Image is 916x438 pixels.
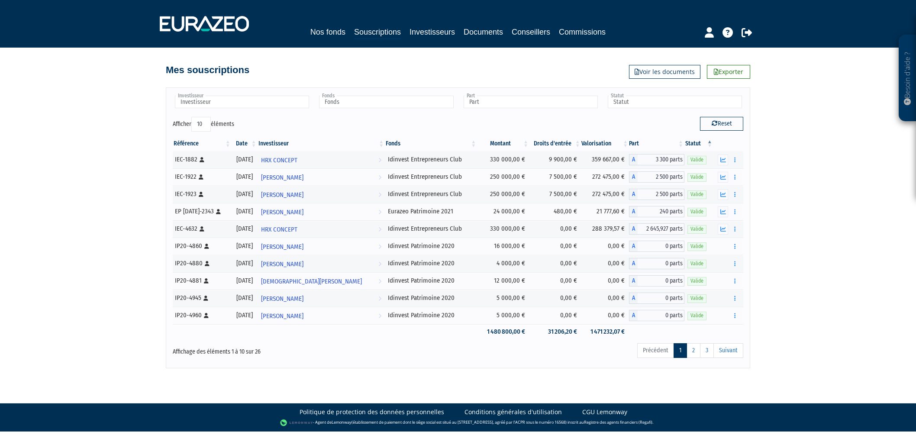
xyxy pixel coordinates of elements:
div: A - Idinvest Patrimoine 2020 [629,310,684,321]
div: A - Idinvest Entrepreneurs Club [629,171,684,183]
td: 16 000,00 € [477,238,529,255]
td: 0,00 € [529,307,581,324]
td: 0,00 € [581,307,629,324]
img: 1732889491-logotype_eurazeo_blanc_rvb.png [160,16,249,32]
i: [Français] Personne physique [204,244,209,249]
td: 0,00 € [529,255,581,272]
span: 0 parts [638,275,684,287]
th: Droits d'entrée: activer pour trier la colonne par ordre croissant [529,136,581,151]
span: A [629,171,638,183]
th: Statut : activer pour trier la colonne par ordre d&eacute;croissant [684,136,713,151]
span: 240 parts [638,206,684,217]
p: Besoin d'aide ? [903,39,913,117]
a: Exporter [707,65,750,79]
td: 5 000,00 € [477,307,529,324]
span: [PERSON_NAME] [261,204,303,220]
div: IEC-4632 [175,224,229,233]
th: Investisseur: activer pour trier la colonne par ordre croissant [258,136,385,151]
i: [Français] Personne physique [204,313,209,318]
i: Voir l'investisseur [378,239,381,255]
th: Montant: activer pour trier la colonne par ordre croissant [477,136,529,151]
div: EP [DATE]-2343 [175,207,229,216]
div: Idinvest Patrimoine 2020 [388,311,474,320]
div: [DATE] [235,276,255,285]
span: 0 parts [638,241,684,252]
i: [Français] Personne physique [216,209,221,214]
td: 0,00 € [529,220,581,238]
div: A - Idinvest Patrimoine 2020 [629,258,684,269]
td: 272 475,00 € [581,186,629,203]
a: Conditions générales d'utilisation [464,408,562,416]
span: 0 parts [638,310,684,321]
i: Voir l'investisseur [378,291,381,307]
span: Valide [687,312,706,320]
span: Valide [687,156,706,164]
span: [PERSON_NAME] [261,170,303,186]
span: [PERSON_NAME] [261,239,303,255]
div: IP20-4960 [175,311,229,320]
span: A [629,310,638,321]
span: 2 645,927 parts [638,223,684,235]
td: 7 500,00 € [529,168,581,186]
div: Affichage des éléments 1 à 10 sur 26 [173,342,403,356]
td: 31 206,20 € [529,324,581,339]
span: Valide [687,242,706,251]
span: [PERSON_NAME] [261,291,303,307]
a: [PERSON_NAME] [258,307,385,324]
span: Valide [687,260,706,268]
div: A - Idinvest Entrepreneurs Club [629,154,684,165]
div: [DATE] [235,293,255,303]
a: Lemonway [332,419,352,425]
td: 250 000,00 € [477,186,529,203]
i: Voir l'investisseur [378,187,381,203]
td: 4 000,00 € [477,255,529,272]
th: Part: activer pour trier la colonne par ordre croissant [629,136,684,151]
i: [Français] Personne physique [205,261,210,266]
div: IP20-4880 [175,259,229,268]
span: Valide [687,208,706,216]
div: A - Idinvest Entrepreneurs Club [629,189,684,200]
span: Valide [687,225,706,233]
td: 0,00 € [529,272,581,290]
i: Voir l'investisseur [378,204,381,220]
i: [Français] Personne physique [204,278,209,283]
i: [Français] Personne physique [200,226,204,232]
img: logo-lemonway.png [280,419,313,427]
div: [DATE] [235,224,255,233]
span: A [629,275,638,287]
i: [Français] Personne physique [199,192,203,197]
div: [DATE] [235,311,255,320]
span: A [629,189,638,200]
th: Date: activer pour trier la colonne par ordre croissant [232,136,258,151]
a: Documents [464,26,503,38]
div: IEC-1923 [175,190,229,199]
th: Fonds: activer pour trier la colonne par ordre croissant [385,136,477,151]
td: 5 000,00 € [477,290,529,307]
div: Idinvest Entrepreneurs Club [388,172,474,181]
div: Idinvest Patrimoine 2020 [388,293,474,303]
td: 0,00 € [529,238,581,255]
span: Valide [687,190,706,199]
a: HRX CONCEPT [258,151,385,168]
div: [DATE] [235,155,255,164]
span: [PERSON_NAME] [261,308,303,324]
i: [Français] Personne physique [203,296,208,301]
td: 480,00 € [529,203,581,220]
div: Idinvest Entrepreneurs Club [388,190,474,199]
span: HRX CONCEPT [261,152,297,168]
td: 0,00 € [581,238,629,255]
div: [DATE] [235,207,255,216]
th: Valorisation: activer pour trier la colonne par ordre croissant [581,136,629,151]
span: [PERSON_NAME] [261,256,303,272]
a: Investisseurs [410,26,455,38]
span: A [629,258,638,269]
span: 3 300 parts [638,154,684,165]
i: Voir l'investisseur [378,152,381,168]
a: Conseillers [512,26,550,38]
span: 2 500 parts [638,189,684,200]
td: 24 000,00 € [477,203,529,220]
td: 9 900,00 € [529,151,581,168]
span: Valide [687,173,706,181]
div: IP20-4881 [175,276,229,285]
i: Voir l'investisseur [378,274,381,290]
